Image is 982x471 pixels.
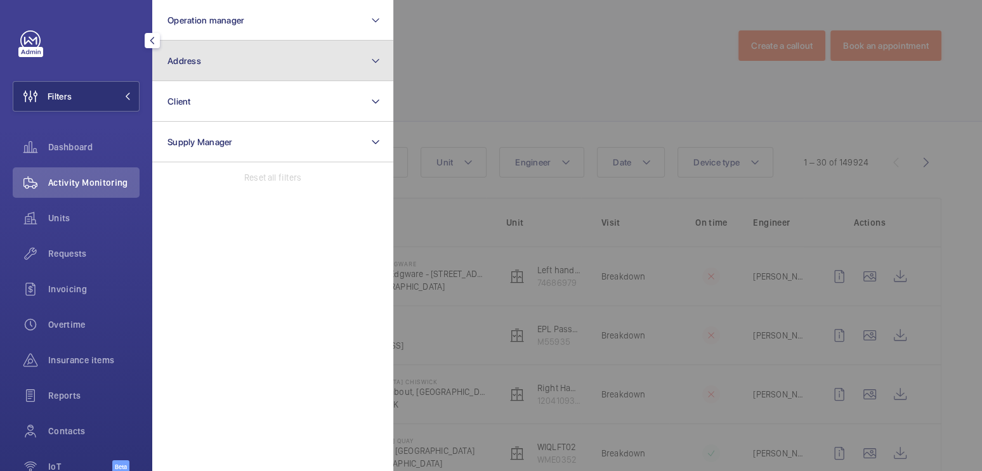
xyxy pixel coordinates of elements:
[48,212,140,224] span: Units
[48,247,140,260] span: Requests
[48,425,140,437] span: Contacts
[48,176,140,189] span: Activity Monitoring
[13,81,140,112] button: Filters
[48,283,140,295] span: Invoicing
[48,389,140,402] span: Reports
[48,141,140,153] span: Dashboard
[48,354,140,366] span: Insurance items
[48,318,140,331] span: Overtime
[48,90,72,103] span: Filters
